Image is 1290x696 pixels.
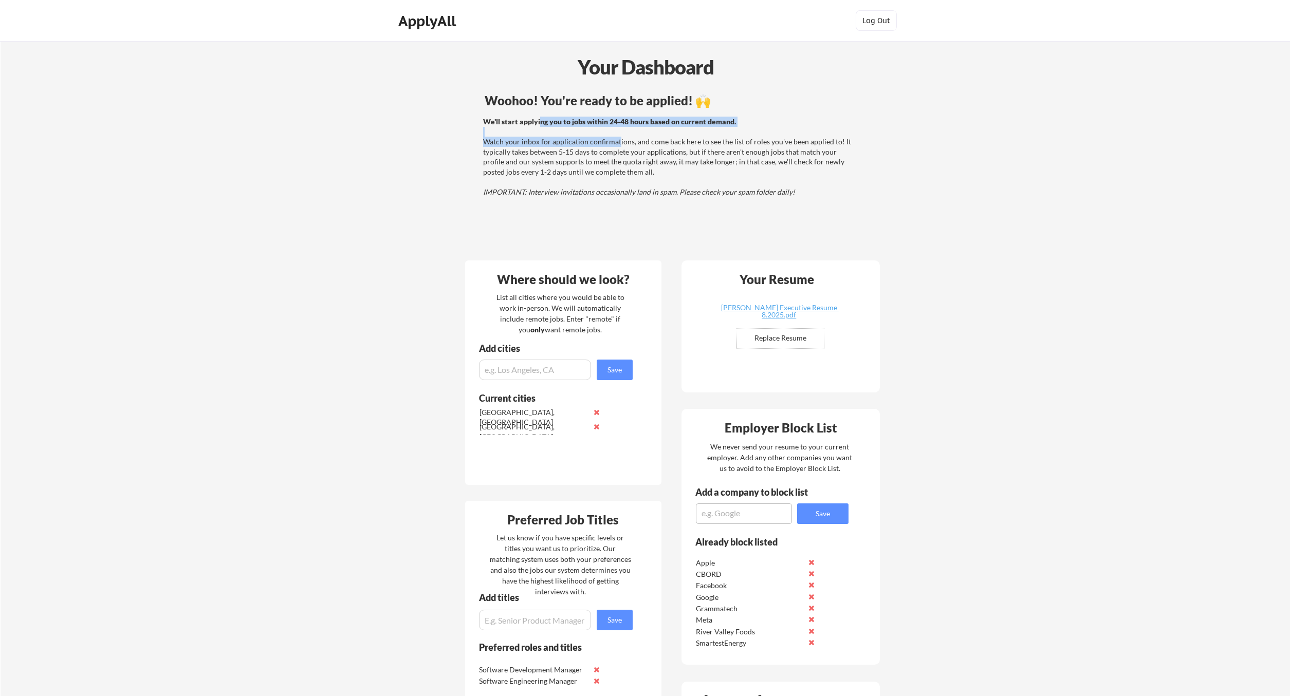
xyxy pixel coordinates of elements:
div: Add a company to block list [695,487,824,497]
input: e.g. Los Angeles, CA [479,360,591,380]
button: Save [597,610,633,630]
div: List all cities where you would be able to work in-person. We will automatically include remote j... [490,292,631,335]
div: Where should we look? [468,273,659,286]
div: Apple [696,558,804,568]
input: E.g. Senior Product Manager [479,610,591,630]
div: Your Resume [726,273,828,286]
div: Watch your inbox for application confirmations, and come back here to see the list of roles you'v... [483,117,854,197]
div: SmartestEnergy [696,638,804,648]
div: Software Development Manager [479,665,587,675]
strong: only [530,325,545,334]
div: Your Dashboard [1,52,1290,82]
div: We never send your resume to your current employer. Add any other companies you want us to avoid ... [707,441,853,474]
div: Facebook [696,580,804,591]
div: Preferred roles and titles [479,643,619,652]
div: Let us know if you have specific levels or titles you want us to prioritize. Our matching system ... [490,532,631,597]
div: Current cities [479,393,621,403]
div: Meta [696,615,804,625]
a: [PERSON_NAME] Executive Resume 8.2025.pdf [718,304,840,320]
div: Woohoo! You're ready to be applied! 🙌 [485,95,855,107]
button: Log Out [856,10,897,31]
strong: We'll start applying you to jobs within 24-48 hours based on current demand. [483,117,736,126]
div: Grammatech [696,604,804,614]
div: Already block listed [695,537,835,547]
div: Software Engineering Manager [479,676,587,686]
div: Employer Block List [686,422,877,434]
button: Save [597,360,633,380]
div: [PERSON_NAME] Executive Resume 8.2025.pdf [718,304,840,318]
div: River Valley Foods [696,627,804,637]
button: Save [797,503,849,524]
div: [GEOGRAPHIC_DATA], [GEOGRAPHIC_DATA] [480,422,588,442]
div: Add titles [479,593,624,602]
div: [GEOGRAPHIC_DATA], [GEOGRAPHIC_DATA] [480,407,588,427]
div: Add cities [479,344,635,353]
div: CBORD [696,569,804,579]
em: IMPORTANT: Interview invitations occasionally land in spam. Please check your spam folder daily! [483,187,795,196]
div: Google [696,592,804,603]
div: ApplyAll [398,12,459,30]
div: Preferred Job Titles [468,514,659,526]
